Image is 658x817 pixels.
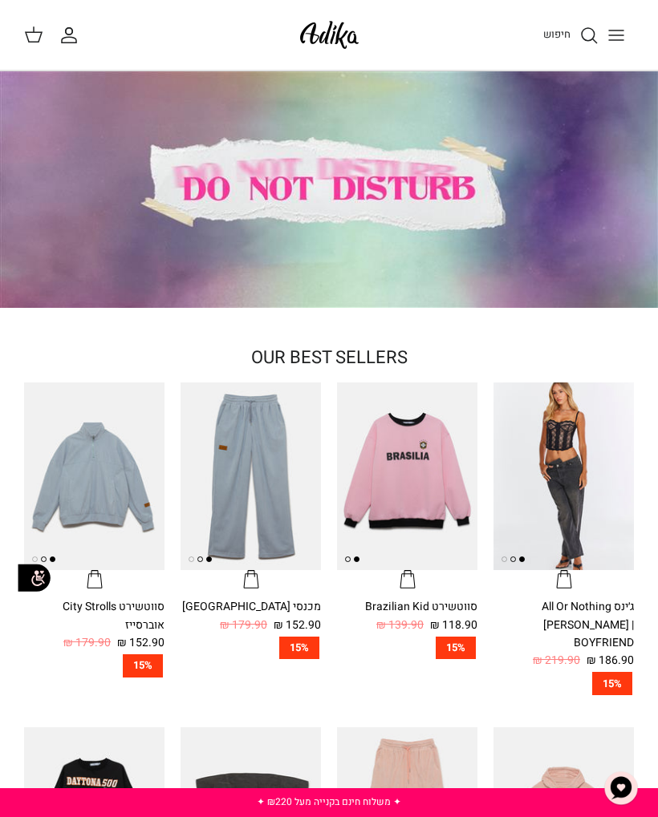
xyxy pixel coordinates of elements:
[24,654,164,677] a: 15%
[494,672,634,695] a: 15%
[587,652,634,669] span: 186.90 ₪
[279,637,319,660] span: 15%
[181,637,321,660] a: 15%
[337,382,477,590] a: סווטשירט Brazilian Kid
[494,382,634,590] a: ג׳ינס All Or Nothing קריס-קרוס | BOYFRIEND
[12,556,56,600] img: accessibility_icon02.svg
[430,617,477,634] span: 118.90 ₪
[117,634,164,652] span: 152.90 ₪
[123,654,163,677] span: 15%
[494,598,634,652] div: ג׳ינס All Or Nothing [PERSON_NAME] | BOYFRIEND
[597,764,645,812] button: צ'אט
[24,598,164,652] a: סווטשירט City Strolls אוברסייז 152.90 ₪ 179.90 ₪
[257,795,401,809] a: ✦ משלוח חינם בקנייה מעל ₪220 ✦
[181,598,321,634] a: מכנסי [GEOGRAPHIC_DATA] 152.90 ₪ 179.90 ₪
[599,18,634,53] button: Toggle menu
[181,598,321,616] div: מכנסי [GEOGRAPHIC_DATA]
[436,637,476,660] span: 15%
[592,672,632,695] span: 15%
[295,16,364,54] img: Adika IL
[543,26,571,42] span: חיפוש
[376,617,424,634] span: 139.90 ₪
[251,345,408,370] a: OUR BEST SELLERS
[494,598,634,670] a: ג׳ינס All Or Nothing [PERSON_NAME] | BOYFRIEND 186.90 ₪ 219.90 ₪
[337,598,477,634] a: סווטשירט Brazilian Kid 118.90 ₪ 139.90 ₪
[220,617,267,634] span: 179.90 ₪
[63,634,111,652] span: 179.90 ₪
[533,652,580,669] span: 219.90 ₪
[24,598,164,634] div: סווטשירט City Strolls אוברסייז
[337,598,477,616] div: סווטשירט Brazilian Kid
[181,382,321,590] a: מכנסי טרנינג City strolls
[59,26,85,45] a: החשבון שלי
[337,637,477,660] a: 15%
[543,26,599,45] a: חיפוש
[24,382,164,590] a: סווטשירט City Strolls אוברסייז
[274,617,321,634] span: 152.90 ₪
